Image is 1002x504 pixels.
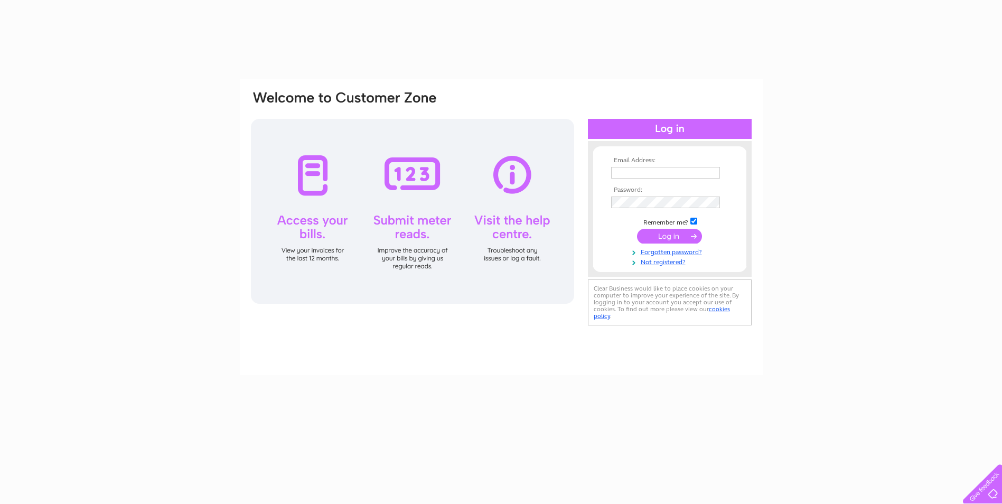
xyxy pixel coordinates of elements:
[608,186,731,194] th: Password:
[594,305,730,320] a: cookies policy
[608,216,731,227] td: Remember me?
[611,246,731,256] a: Forgotten password?
[637,229,702,244] input: Submit
[608,157,731,164] th: Email Address:
[611,256,731,266] a: Not registered?
[588,279,752,325] div: Clear Business would like to place cookies on your computer to improve your experience of the sit...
